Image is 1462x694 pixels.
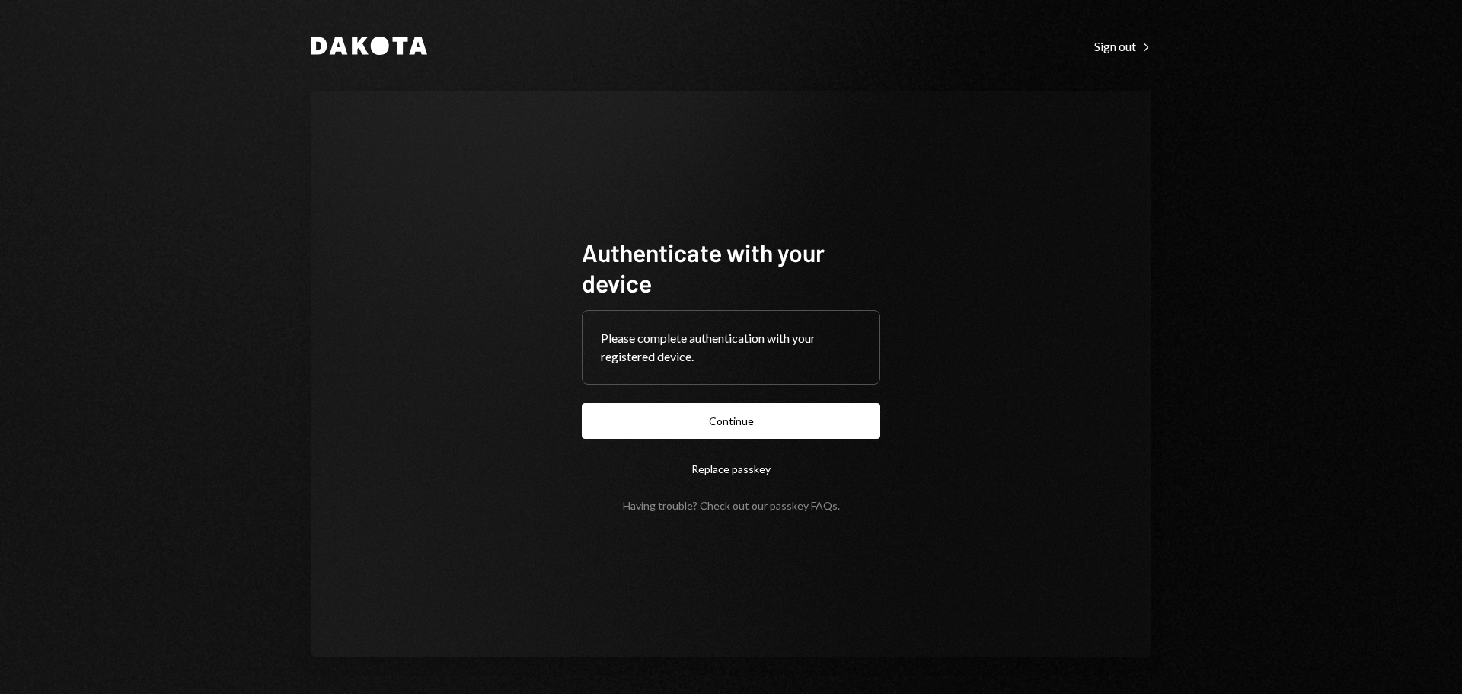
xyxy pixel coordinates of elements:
[601,329,861,366] div: Please complete authentication with your registered device.
[1094,37,1151,54] a: Sign out
[582,451,880,487] button: Replace passkey
[582,403,880,439] button: Continue
[1094,39,1151,54] div: Sign out
[582,237,880,298] h1: Authenticate with your device
[623,499,840,512] div: Having trouble? Check out our .
[770,499,838,513] a: passkey FAQs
